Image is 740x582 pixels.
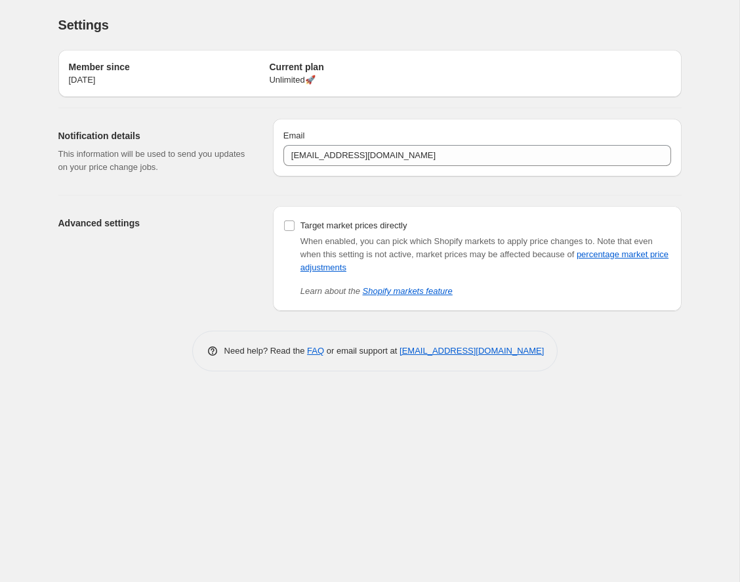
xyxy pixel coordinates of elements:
[58,217,252,230] h2: Advanced settings
[400,346,544,356] a: [EMAIL_ADDRESS][DOMAIN_NAME]
[69,73,270,87] p: [DATE]
[300,236,595,246] span: When enabled, you can pick which Shopify markets to apply price changes to.
[69,60,270,73] h2: Member since
[283,131,305,140] span: Email
[300,236,668,272] span: Note that even when this setting is not active, market prices may be affected because of
[307,346,324,356] a: FAQ
[300,286,453,296] i: Learn about the
[363,286,453,296] a: Shopify markets feature
[269,73,470,87] p: Unlimited 🚀
[58,129,252,142] h2: Notification details
[324,346,400,356] span: or email support at
[269,60,470,73] h2: Current plan
[224,346,308,356] span: Need help? Read the
[58,148,252,174] p: This information will be used to send you updates on your price change jobs.
[300,220,407,230] span: Target market prices directly
[58,18,109,32] span: Settings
